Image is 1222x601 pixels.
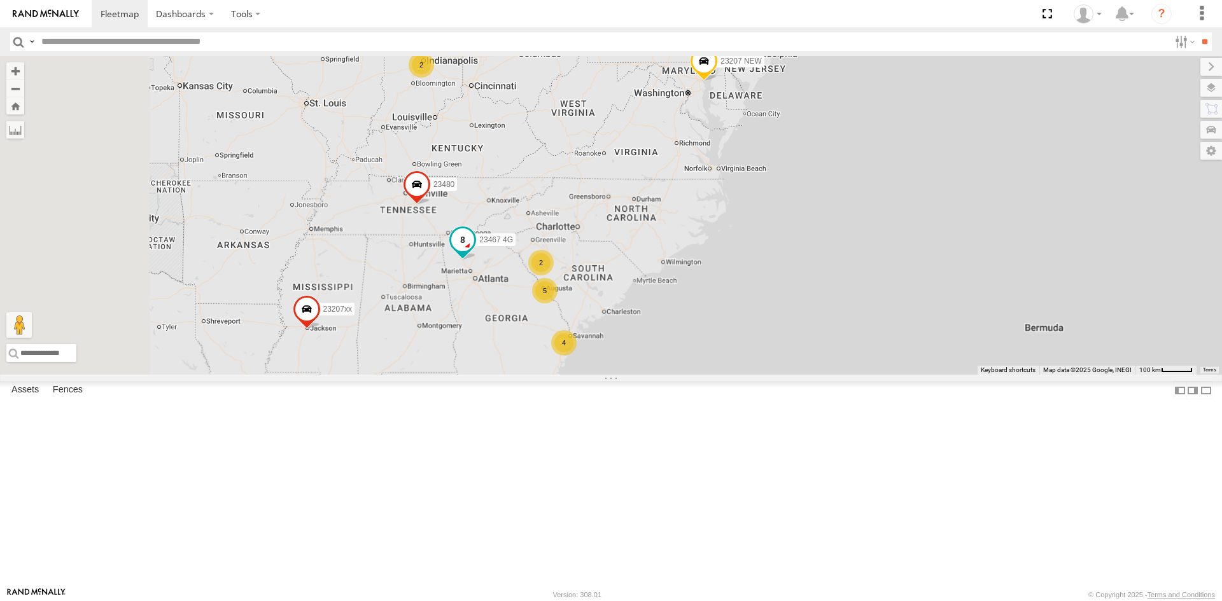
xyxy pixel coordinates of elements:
[13,10,79,18] img: rand-logo.svg
[1186,381,1199,399] label: Dock Summary Table to the Right
[532,278,558,303] div: 5
[1200,142,1222,160] label: Map Settings
[981,366,1036,375] button: Keyboard shortcuts
[5,382,45,399] label: Assets
[1043,366,1132,373] span: Map data ©2025 Google, INEGI
[323,304,352,313] span: 23207xx
[553,591,601,598] div: Version: 308.01
[6,312,32,338] button: Drag Pegman onto the map to open Street View
[1088,591,1215,598] div: © Copyright 2025 -
[6,121,24,139] label: Measure
[46,382,89,399] label: Fences
[1069,4,1106,24] div: Sardor Khadjimedov
[1139,366,1161,373] span: 100 km
[528,250,554,275] div: 2
[6,97,24,114] button: Zoom Home
[1200,381,1212,399] label: Hide Summary Table
[1170,32,1197,51] label: Search Filter Options
[7,588,66,601] a: Visit our Website
[27,32,37,51] label: Search Query
[551,330,577,356] div: 4
[479,235,513,244] span: 23467 4G
[433,180,454,189] span: 23480
[6,79,24,97] button: Zoom out
[1135,366,1197,375] button: Map Scale: 100 km per 46 pixels
[409,52,434,78] div: 2
[720,57,762,66] span: 23207 NEW
[1203,368,1216,373] a: Terms (opens in new tab)
[6,62,24,79] button: Zoom in
[1151,4,1172,24] i: ?
[1148,591,1215,598] a: Terms and Conditions
[1174,381,1186,399] label: Dock Summary Table to the Left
